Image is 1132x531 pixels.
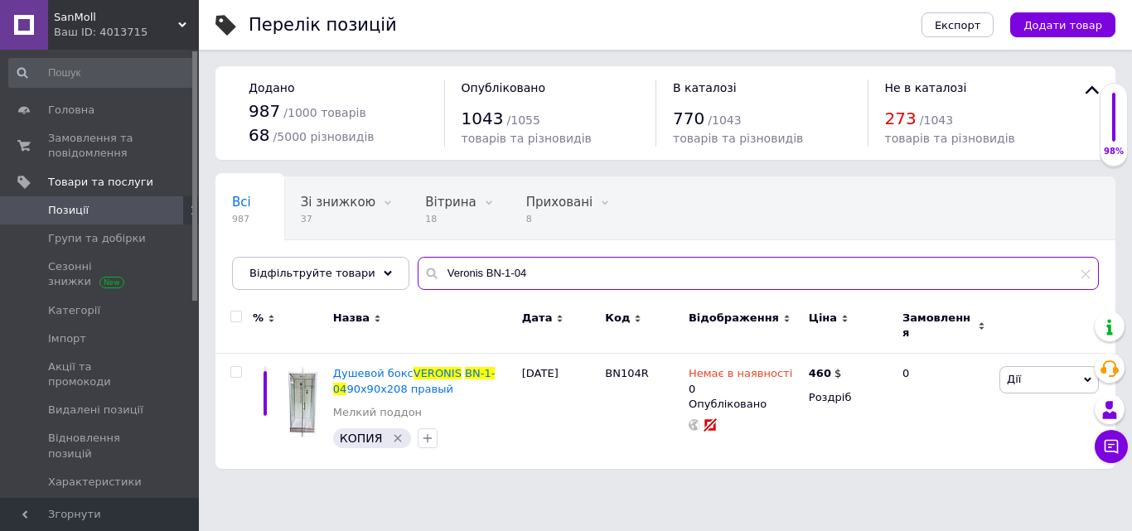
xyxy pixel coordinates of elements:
div: 98% [1101,146,1127,157]
span: 273 [885,109,917,128]
span: Немає в наявності [689,367,792,384]
span: / 5000 різновидів [273,130,375,143]
span: Зі знижкою [301,195,375,210]
span: Групи та добірки [48,231,146,246]
button: Додати товар [1010,12,1115,37]
span: товарів та різновидів [462,132,592,145]
span: / 1043 [920,113,953,127]
div: Опубліковано [689,397,801,412]
span: КОПИЯ [340,432,383,445]
div: [DATE] [518,354,602,469]
span: VERONIS [414,367,462,379]
span: Позиції [48,203,89,218]
span: Дії [1007,373,1021,385]
a: Душевой боксVERONISBN-1-0490х90х208 правый [333,367,496,394]
span: Вітрина [425,195,476,210]
span: Ціна [809,311,837,326]
span: 90х90х208 правый [346,383,453,395]
span: Код [605,311,630,326]
span: Додати товар [1023,19,1102,31]
span: Експорт [935,19,981,31]
span: Опубліковані [232,258,318,273]
span: Видалені позиції [48,403,143,418]
span: / 1043 [708,113,741,127]
span: Сезонні знижки [48,259,153,289]
span: Не в каталозі [885,81,967,94]
span: Всі [232,195,251,210]
button: Чат з покупцем [1095,430,1128,463]
span: Дата [522,311,553,326]
span: Замовлення [902,311,974,340]
span: 987 [232,213,251,225]
span: / 1055 [507,113,540,127]
span: SanMoll [54,10,178,25]
span: / 1000 товарів [283,106,365,119]
span: Відфільтруйте товари [249,267,375,279]
span: BN-1-04 [333,367,496,394]
span: Товари та послуги [48,175,153,190]
div: Перелік позицій [249,17,397,34]
span: 37 [301,213,375,225]
span: Категорії [48,303,100,318]
button: Експорт [922,12,994,37]
input: Пошук [8,58,196,88]
a: Мелкий поддон [333,405,422,420]
span: Головна [48,103,94,118]
div: $ [809,366,842,381]
span: 68 [249,125,269,145]
span: 770 [673,109,704,128]
svg: Видалити мітку [391,432,404,445]
span: 1043 [462,109,504,128]
span: 8 [526,213,593,225]
span: Відображення [689,311,779,326]
div: Ваш ID: 4013715 [54,25,199,40]
div: Роздріб [809,390,888,405]
span: Імпорт [48,331,86,346]
span: Додано [249,81,294,94]
div: 0 [893,354,995,469]
div: 0 [689,366,792,396]
span: товарів та різновидів [673,132,803,145]
span: Назва [333,311,370,326]
span: Приховані [526,195,593,210]
span: 987 [249,101,280,121]
b: 460 [809,367,831,379]
span: Акції та промокоди [48,360,153,389]
span: товарів та різновидів [885,132,1015,145]
span: Душевой бокс [333,367,414,379]
span: Відновлення позицій [48,431,153,461]
span: Опубліковано [462,81,546,94]
span: В каталозі [673,81,737,94]
input: Пошук по назві позиції, артикулу і пошуковим запитам [418,257,1099,290]
img: Душевой бокс VERONIS BN-1-04 90х90х208 правый [282,366,325,439]
span: % [253,311,264,326]
span: 18 [425,213,476,225]
span: BN104R [605,367,649,379]
span: Замовлення та повідомлення [48,131,153,161]
span: Характеристики [48,475,142,490]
